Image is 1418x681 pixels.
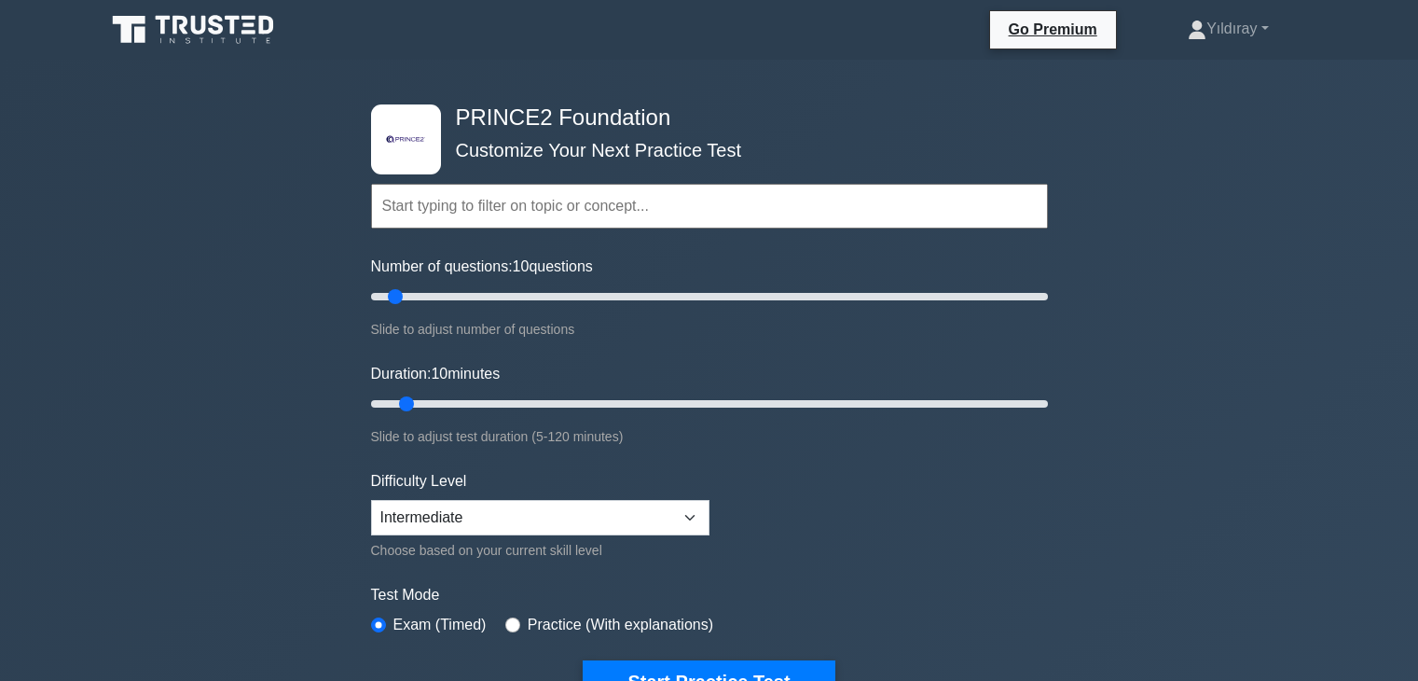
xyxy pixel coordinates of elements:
span: 10 [513,258,530,274]
a: Yıldıray [1143,10,1313,48]
label: Test Mode [371,584,1048,606]
span: 10 [431,366,447,382]
input: Start typing to filter on topic or concept... [371,184,1048,229]
label: Duration: minutes [371,363,501,385]
h4: PRINCE2 Foundation [448,104,957,132]
div: Slide to adjust number of questions [371,318,1048,340]
label: Difficulty Level [371,470,467,493]
label: Practice (With explanations) [528,614,713,636]
label: Number of questions: questions [371,256,593,278]
div: Slide to adjust test duration (5-120 minutes) [371,425,1048,448]
a: Go Premium [998,18,1108,41]
div: Choose based on your current skill level [371,539,709,562]
label: Exam (Timed) [393,614,487,636]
